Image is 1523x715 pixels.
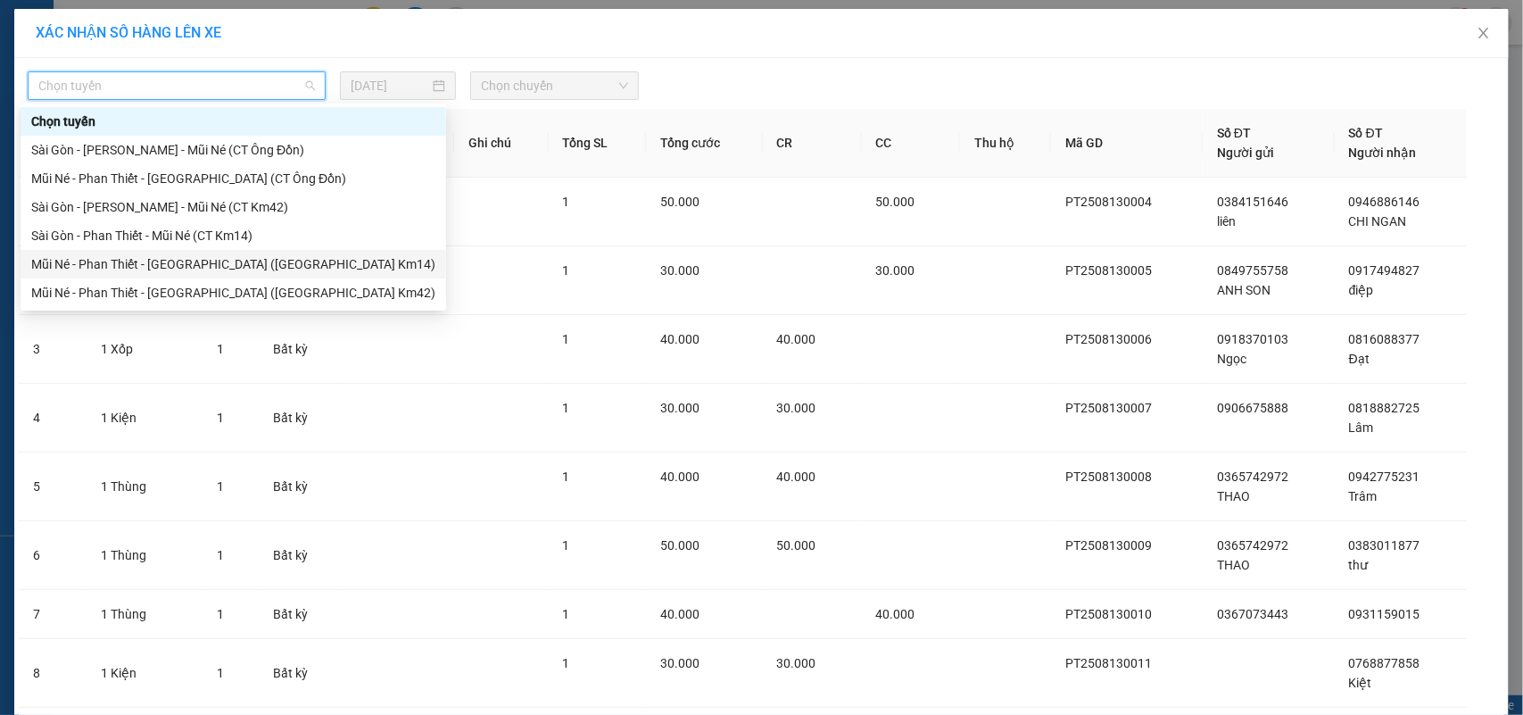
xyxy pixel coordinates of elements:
span: 0818882725 [1349,401,1420,415]
span: 40.000 [876,607,915,621]
span: Số ĐT [1217,126,1251,140]
td: 2 [19,246,87,315]
span: 0906675888 [1217,401,1288,415]
span: Người nhận [1349,145,1417,160]
td: 6 [19,521,87,590]
span: 0768877858 [1349,656,1420,670]
span: XÁC NHẬN SỐ HÀNG LÊN XE [36,24,221,41]
td: 1 Xốp [87,315,203,384]
span: 40.000 [660,332,699,346]
span: Người gửi [1217,145,1274,160]
span: 1 [217,666,224,680]
span: 1 [563,263,570,278]
th: Ghi chú [454,109,549,178]
span: 30.000 [777,656,816,670]
td: Bất kỳ [259,590,343,639]
span: 50.000 [660,538,699,553]
span: 50.000 [777,538,816,553]
span: 30.000 [660,401,699,415]
span: 50.000 [876,195,915,209]
span: Chọn chuyến [481,72,627,99]
b: [PERSON_NAME] [22,115,101,199]
span: 1 [217,548,224,562]
b: BIÊN NHẬN GỬI HÀNG HÓA [115,26,171,171]
div: Sài Gòn - [PERSON_NAME] - Mũi Né (CT Ông Đồn) [31,140,435,160]
div: Mũi Né - Phan Thiết - Sài Gòn (CT Ông Đồn) [21,164,446,193]
span: CHI NGAN [1349,214,1407,229]
span: thư [1349,558,1369,572]
span: PT2508130007 [1065,401,1152,415]
span: 1 [563,195,570,209]
td: 7 [19,590,87,639]
span: THAO [1217,558,1250,572]
span: 0931159015 [1349,607,1420,621]
th: CR [763,109,862,178]
div: Chọn tuyến [21,107,446,136]
span: liên [1217,214,1236,229]
span: Lâm [1349,420,1374,435]
span: PT2508130005 [1065,263,1152,278]
span: 40.000 [660,607,699,621]
div: Sài Gòn - Phan Thiết - Mũi Né (CT Km42) [21,193,446,221]
td: 8 [19,639,87,708]
span: 0918370103 [1217,332,1288,346]
span: 1 [217,607,224,621]
span: THAO [1217,489,1250,503]
span: PT2508130004 [1065,195,1152,209]
span: 1 [563,470,570,484]
span: 1 [563,656,570,670]
span: 1 [217,411,224,425]
div: Sài Gòn - Phan Thiết - Mũi Né (CT Km14) [31,226,435,245]
img: logo.jpg [194,22,236,65]
td: Bất kỳ [259,384,343,453]
span: 1 [217,479,224,494]
span: 0383011877 [1349,538,1420,553]
span: close [1477,26,1491,40]
th: STT [19,109,87,178]
span: 30.000 [876,263,915,278]
span: 0917494827 [1349,263,1420,278]
div: Mũi Né - Phan Thiết - [GEOGRAPHIC_DATA] ([GEOGRAPHIC_DATA] Km42) [31,283,435,303]
span: 1 [563,332,570,346]
span: Kiệt [1349,676,1372,690]
span: 1 [563,607,570,621]
td: 1 Kiện [87,384,203,453]
td: 3 [19,315,87,384]
div: Sài Gòn - [PERSON_NAME] - Mũi Né (CT Km42) [31,197,435,217]
span: 40.000 [777,332,816,346]
span: 0946886146 [1349,195,1420,209]
span: PT2508130011 [1065,656,1152,670]
td: 1 Thùng [87,521,203,590]
span: ANH SON [1217,283,1271,297]
div: Mũi Né - Phan Thiết - [GEOGRAPHIC_DATA] ([GEOGRAPHIC_DATA] Km14) [31,254,435,274]
span: 40.000 [777,470,816,484]
td: 1 Thùng [87,590,203,639]
td: Bất kỳ [259,315,343,384]
td: 1 Kiện [87,639,203,708]
span: 30.000 [777,401,816,415]
td: 4 [19,384,87,453]
td: 1 [19,178,87,246]
span: Đạt [1349,352,1370,366]
span: 0365742972 [1217,538,1288,553]
div: Chọn tuyến [31,112,435,131]
th: Tổng SL [549,109,647,178]
th: Thu hộ [960,109,1051,178]
div: Mũi Né - Phan Thiết - Sài Gòn (CT Km42) [21,279,446,307]
span: điệp [1349,283,1374,297]
input: 13/08/2025 [351,76,429,96]
td: Bất kỳ [259,453,343,521]
b: [DOMAIN_NAME] [150,68,245,82]
td: 1 Thùng [87,453,203,521]
span: 0849755758 [1217,263,1288,278]
span: PT2508130008 [1065,470,1152,484]
div: Mũi Né - Phan Thiết - Sài Gòn (CT Km14) [21,250,446,279]
span: PT2508130010 [1065,607,1152,621]
span: PT2508130009 [1065,538,1152,553]
th: Mã GD [1051,109,1203,178]
th: Tổng cước [646,109,763,178]
span: 30.000 [660,263,699,278]
td: Bất kỳ [259,639,343,708]
span: 0384151646 [1217,195,1288,209]
span: 0365742972 [1217,470,1288,484]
